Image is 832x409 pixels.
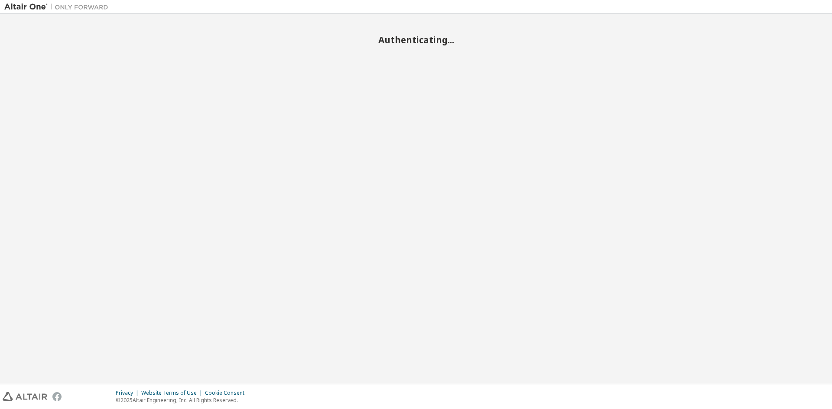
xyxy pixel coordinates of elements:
h2: Authenticating... [4,34,828,45]
img: Altair One [4,3,113,11]
div: Website Terms of Use [141,390,205,396]
p: © 2025 Altair Engineering, Inc. All Rights Reserved. [116,396,250,404]
div: Privacy [116,390,141,396]
img: facebook.svg [52,392,62,401]
img: altair_logo.svg [3,392,47,401]
div: Cookie Consent [205,390,250,396]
